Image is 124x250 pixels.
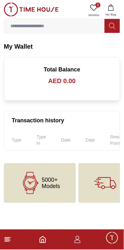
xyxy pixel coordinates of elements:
[4,3,59,16] img: ...
[86,13,102,17] span: Wishlist
[102,3,120,19] button: My Bag
[42,177,60,190] span: 5000+ Models
[4,42,120,51] h2: My Wallet
[29,130,53,150] th: Type In
[12,76,112,85] h3: AED 0.00
[105,231,119,245] div: Chat Widget
[86,3,102,19] a: 0Wishlist
[39,236,46,244] a: Home
[54,130,78,150] th: Date
[78,130,103,150] th: Date
[4,130,29,150] th: Type
[12,65,112,74] h6: Total Balance
[4,111,120,130] h2: Transaction history
[103,12,119,17] span: My Bag
[96,3,101,8] span: 0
